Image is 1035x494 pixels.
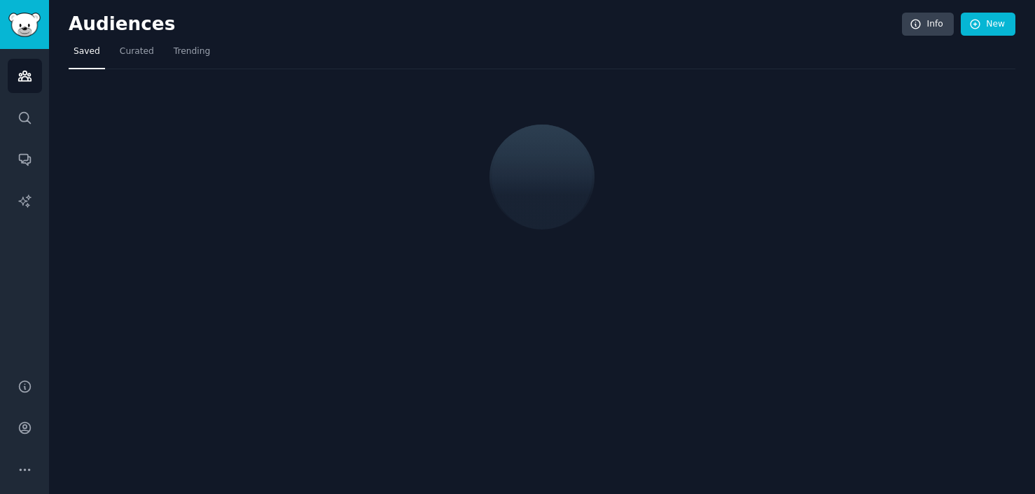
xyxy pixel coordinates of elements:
[169,41,215,69] a: Trending
[69,13,902,36] h2: Audiences
[174,45,210,58] span: Trending
[74,45,100,58] span: Saved
[961,13,1015,36] a: New
[69,41,105,69] a: Saved
[902,13,954,36] a: Info
[8,13,41,37] img: GummySearch logo
[120,45,154,58] span: Curated
[115,41,159,69] a: Curated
